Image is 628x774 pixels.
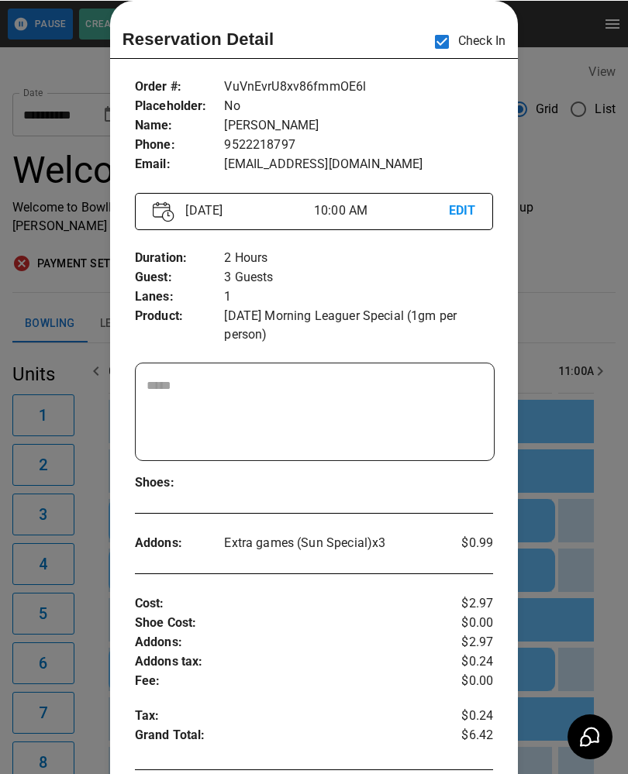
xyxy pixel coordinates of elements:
p: [DATE] Morning Leaguer Special (1gm per person) [224,306,493,343]
p: $0.00 [433,613,493,632]
p: Lanes : [135,287,225,306]
p: [PERSON_NAME] [224,115,493,135]
p: Email : [135,154,225,174]
p: Extra games (Sun Special) x 3 [224,533,433,552]
p: Placeholder : [135,96,225,115]
p: 10:00 AM [314,201,449,219]
p: 2 Hours [224,248,493,267]
p: $2.97 [433,632,493,652]
p: [DATE] [179,201,314,219]
p: $0.24 [433,706,493,725]
p: Addons tax : [135,652,433,671]
p: Duration : [135,248,225,267]
p: [EMAIL_ADDRESS][DOMAIN_NAME] [224,154,493,174]
p: $0.99 [433,533,493,552]
p: Product : [135,306,225,325]
img: Vector [153,201,174,222]
p: $2.97 [433,593,493,613]
p: Fee : [135,671,433,690]
p: $0.24 [433,652,493,671]
p: Order # : [135,77,225,96]
p: Reservation Detail [122,26,274,51]
p: 3 Guests [224,267,493,287]
p: Tax : [135,706,433,725]
p: Shoe Cost : [135,613,433,632]
p: $0.00 [433,671,493,690]
p: Grand Total : [135,725,433,748]
p: $6.42 [433,725,493,748]
p: Phone : [135,135,225,154]
p: Guest : [135,267,225,287]
p: EDIT [449,201,476,220]
p: No [224,96,493,115]
p: Check In [426,25,506,57]
p: Cost : [135,593,433,613]
p: 1 [224,287,493,306]
p: 9522218797 [224,135,493,154]
p: Addons : [135,533,225,552]
p: Name : [135,115,225,135]
p: VuVnEvrU8xv86fmmOE6l [224,77,493,96]
p: Addons : [135,632,433,652]
p: Shoes : [135,473,225,492]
